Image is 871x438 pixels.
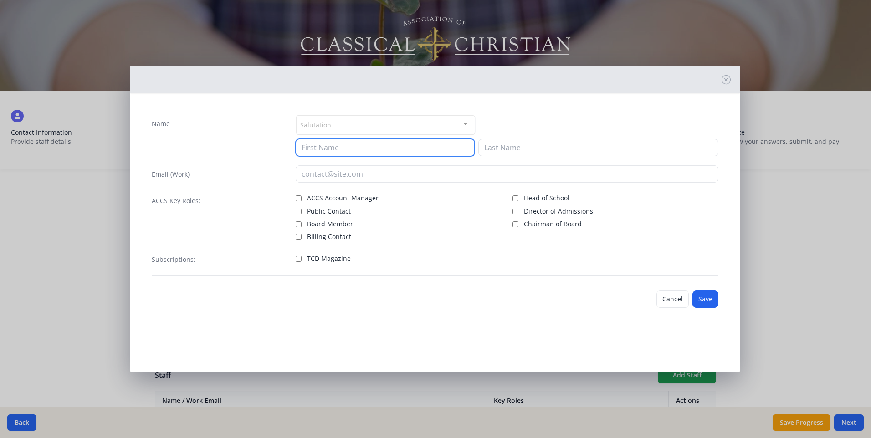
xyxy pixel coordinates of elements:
label: Subscriptions: [152,255,195,264]
button: Save [692,290,718,308]
span: TCD Magazine [307,254,351,263]
input: Billing Contact [296,234,302,240]
label: ACCS Key Roles: [152,196,200,205]
input: Chairman of Board [512,221,518,227]
input: TCD Magazine [296,256,302,262]
input: Board Member [296,221,302,227]
span: Public Contact [307,207,351,216]
input: ACCS Account Manager [296,195,302,201]
span: Board Member [307,219,353,229]
input: Director of Admissions [512,209,518,214]
span: Salutation [300,119,331,130]
span: Chairman of Board [524,219,582,229]
span: ACCS Account Manager [307,194,379,203]
input: contact@site.com [296,165,718,183]
label: Email (Work) [152,170,190,179]
input: Head of School [512,195,518,201]
span: Director of Admissions [524,207,593,216]
label: Name [152,119,170,128]
input: First Name [296,139,475,156]
button: Cancel [656,290,689,308]
input: Last Name [478,139,718,156]
span: Head of School [524,194,569,203]
input: Public Contact [296,209,302,214]
span: Billing Contact [307,232,351,241]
